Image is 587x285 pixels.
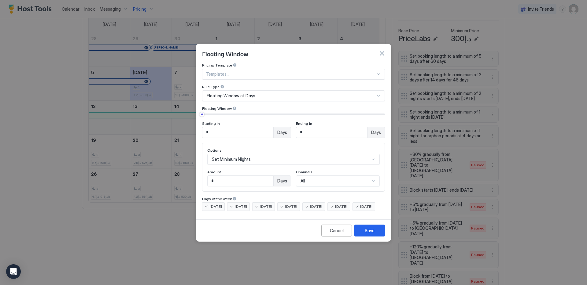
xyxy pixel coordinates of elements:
span: Days of the week [202,197,232,201]
span: [DATE] [260,204,272,209]
span: [DATE] [335,204,347,209]
span: Rule Type [202,85,220,89]
div: Save [365,227,375,234]
span: Ending in [296,121,312,126]
span: All [301,178,305,184]
div: Cancel [330,227,344,234]
span: [DATE] [210,204,222,209]
button: Save [354,225,385,236]
span: [DATE] [235,204,247,209]
input: Input Field [296,127,367,138]
span: Options [207,148,222,153]
span: Days [277,178,287,184]
input: Input Field [208,176,273,186]
span: [DATE] [310,204,322,209]
span: [DATE] [360,204,372,209]
span: Days [277,130,287,135]
span: Pricing Template [202,63,232,67]
div: Open Intercom Messenger [6,264,21,279]
input: Input Field [202,127,273,138]
span: Floating Window [202,49,248,58]
span: [DATE] [285,204,297,209]
span: Floating Window of Days [207,93,255,99]
span: Amount [207,170,221,174]
span: Days [371,130,381,135]
span: Floating Window [202,106,232,111]
span: Starting in [202,121,220,126]
span: Set Minimum Nights [212,157,251,162]
span: Channels [296,170,312,174]
button: Cancel [321,225,352,236]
